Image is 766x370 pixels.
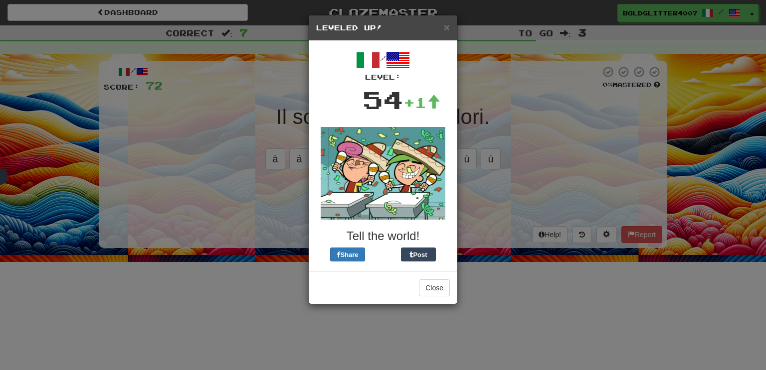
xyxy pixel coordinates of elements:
[316,23,450,33] h5: Leveled Up!
[444,22,450,32] button: Close
[365,247,401,261] iframe: X Post Button
[401,247,436,261] button: Post
[330,247,365,261] button: Share
[316,230,450,243] h3: Tell the world!
[403,93,440,113] div: +1
[321,127,445,220] img: fairly-odd-parents-da00311291977d55ff188899e898f38bf0ea27628e4b7d842fa96e17094d9a08.gif
[444,21,450,33] span: ×
[419,279,450,296] button: Close
[363,82,403,117] div: 54
[316,72,450,82] div: Level:
[316,48,450,82] div: /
